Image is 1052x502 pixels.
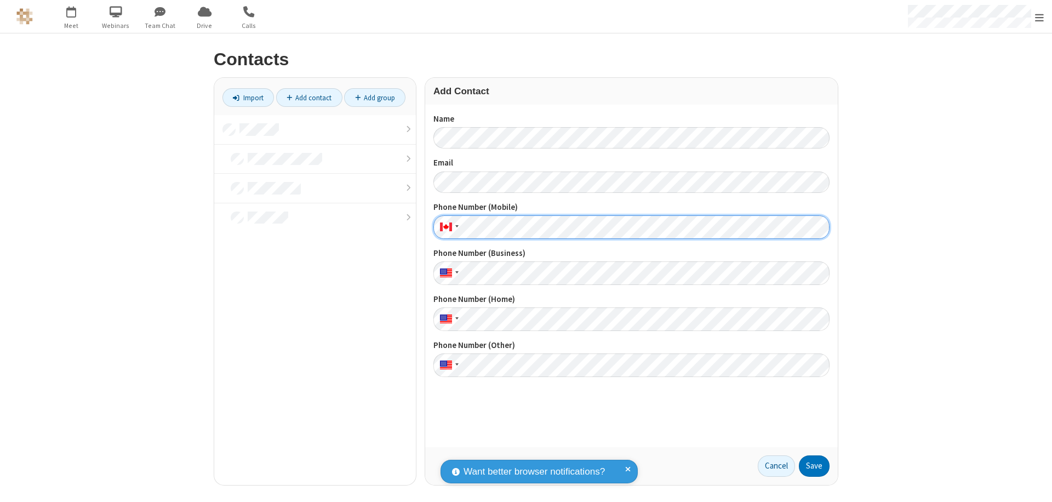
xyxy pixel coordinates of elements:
label: Phone Number (Other) [433,339,830,352]
div: United States: + 1 [433,261,462,285]
span: Drive [184,21,225,31]
a: Add group [344,88,405,107]
label: Phone Number (Mobile) [433,201,830,214]
h2: Contacts [214,50,838,69]
div: United States: + 1 [433,353,462,377]
a: Import [222,88,274,107]
img: QA Selenium DO NOT DELETE OR CHANGE [16,8,33,25]
label: Phone Number (Business) [433,247,830,260]
label: Phone Number (Home) [433,293,830,306]
span: Webinars [95,21,136,31]
div: United States: + 1 [433,307,462,331]
span: Team Chat [140,21,181,31]
iframe: Chat [1025,474,1044,494]
h3: Add Contact [433,86,830,96]
div: Canada: + 1 [433,215,462,239]
span: Meet [51,21,92,31]
label: Name [433,113,830,125]
a: Cancel [758,455,795,477]
label: Email [433,157,830,169]
button: Save [799,455,830,477]
span: Calls [228,21,270,31]
a: Add contact [276,88,342,107]
span: Want better browser notifications? [464,465,605,479]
